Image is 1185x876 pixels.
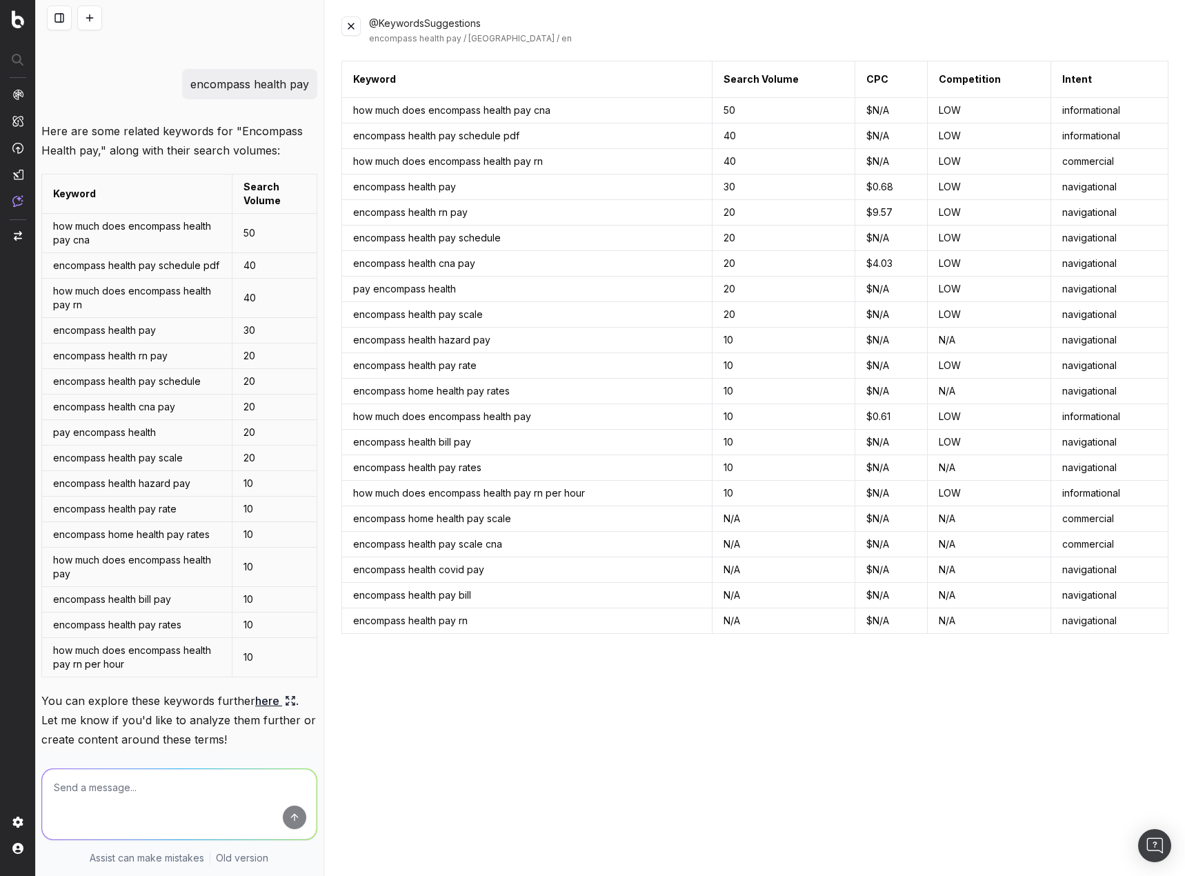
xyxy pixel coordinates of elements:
[855,175,927,200] td: $0.68
[855,61,927,98] th: CPC
[855,251,927,277] td: $4.03
[12,169,23,180] img: Studio
[1050,583,1168,608] td: navigational
[42,548,232,587] td: how much does encompass health pay
[232,420,317,446] td: 20
[855,226,927,251] td: $N/A
[855,583,927,608] td: $N/A
[341,430,712,455] td: encompass health bill pay
[712,404,855,430] td: 10
[341,557,712,583] td: encompass health covid pay
[232,369,317,395] td: 20
[42,420,232,446] td: pay encompass health
[12,817,23,828] img: Setting
[855,430,927,455] td: $N/A
[90,851,204,865] p: Assist can make mistakes
[232,318,317,344] td: 30
[1050,251,1168,277] td: navigational
[712,557,855,583] td: N/A
[232,497,317,522] td: 10
[712,608,855,634] td: N/A
[255,691,296,710] a: here
[855,353,927,379] td: $N/A
[42,497,232,522] td: encompass health pay rate
[1138,829,1171,862] div: Open Intercom Messenger
[712,430,855,455] td: 10
[927,302,1050,328] td: LOW
[712,328,855,353] td: 10
[232,638,317,677] td: 10
[927,404,1050,430] td: LOW
[1050,123,1168,149] td: informational
[712,175,855,200] td: 30
[341,302,712,328] td: encompass health pay scale
[927,532,1050,557] td: N/A
[712,277,855,302] td: 20
[1050,98,1168,123] td: informational
[41,691,317,749] p: You can explore these keywords further . Let me know if you'd like to analyze them further or cre...
[1050,353,1168,379] td: navigational
[927,277,1050,302] td: LOW
[232,471,317,497] td: 10
[1050,277,1168,302] td: navigational
[341,481,712,506] td: how much does encompass health pay rn per hour
[14,231,22,241] img: Switch project
[232,548,317,587] td: 10
[42,175,232,214] td: Keyword
[855,532,927,557] td: $N/A
[341,251,712,277] td: encompass health cna pay
[341,404,712,430] td: how much does encompass health pay
[1050,430,1168,455] td: navigational
[232,522,317,548] td: 10
[341,61,712,98] th: Keyword
[341,328,712,353] td: encompass health hazard pay
[42,638,232,677] td: how much does encompass health pay rn per hour
[12,89,23,100] img: Analytics
[712,251,855,277] td: 20
[1050,379,1168,404] td: navigational
[927,379,1050,404] td: N/A
[1050,532,1168,557] td: commercial
[232,344,317,369] td: 20
[42,253,232,279] td: encompass health pay schedule pdf
[855,455,927,481] td: $N/A
[341,532,712,557] td: encompass health pay scale cna
[855,149,927,175] td: $N/A
[42,395,232,420] td: encompass health cna pay
[855,328,927,353] td: $N/A
[927,328,1050,353] td: N/A
[927,506,1050,532] td: N/A
[855,481,927,506] td: $N/A
[927,251,1050,277] td: LOW
[341,583,712,608] td: encompass health pay bill
[712,532,855,557] td: N/A
[1050,506,1168,532] td: commercial
[12,843,23,854] img: My account
[712,379,855,404] td: 10
[369,33,1168,44] div: encompass health pay / [GEOGRAPHIC_DATA] / en
[1050,226,1168,251] td: navigational
[341,98,712,123] td: how much does encompass health pay cna
[232,613,317,638] td: 10
[855,200,927,226] td: $9.57
[712,353,855,379] td: 10
[855,506,927,532] td: $N/A
[341,608,712,634] td: encompass health pay rn
[927,61,1050,98] th: Competition
[341,379,712,404] td: encompass home health pay rates
[855,404,927,430] td: $0.61
[927,98,1050,123] td: LOW
[1062,72,1092,86] div: Intent
[190,74,309,94] p: encompass health pay
[712,98,855,123] td: 50
[855,123,927,149] td: $N/A
[341,277,712,302] td: pay encompass health
[341,149,712,175] td: how much does encompass health pay rn
[1050,404,1168,430] td: informational
[1050,200,1168,226] td: navigational
[927,226,1050,251] td: LOW
[341,175,712,200] td: encompass health pay
[232,395,317,420] td: 20
[42,318,232,344] td: encompass health pay
[42,587,232,613] td: encompass health bill pay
